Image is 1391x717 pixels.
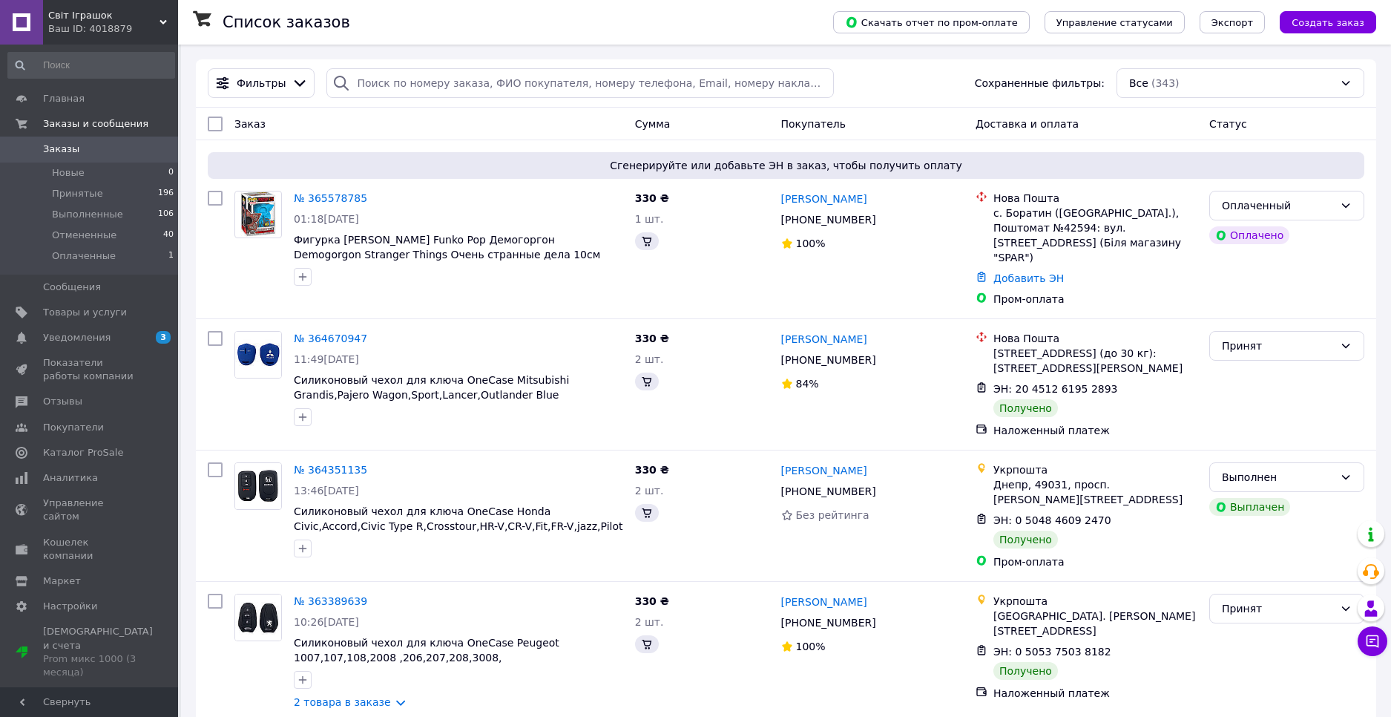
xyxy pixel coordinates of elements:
[1209,118,1247,130] span: Статус
[234,462,282,510] a: Фото товару
[294,637,559,678] a: Силиконовый чехол для ключа OneCase Peugeot 1007,107,108,2008 ,206,207,208,3008, 301,307,308,4008...
[781,191,867,206] a: [PERSON_NAME]
[635,192,669,204] span: 330 ₴
[1358,626,1387,656] button: Чат с покупателем
[48,9,160,22] span: Світ Іграшок
[993,191,1197,206] div: Нова Пошта
[781,118,846,130] span: Покупатель
[234,331,282,379] a: Фото товару
[156,331,171,344] span: 3
[294,616,359,628] span: 10:26[DATE]
[43,497,137,523] span: Управление сайтом
[43,421,104,434] span: Покупатели
[294,213,359,225] span: 01:18[DATE]
[294,353,359,365] span: 11:49[DATE]
[778,350,879,370] div: [PHONE_NUMBER]
[1129,76,1148,91] span: Все
[43,281,101,294] span: Сообщения
[223,13,350,31] h1: Список заказов
[294,485,359,497] span: 13:46[DATE]
[43,356,137,383] span: Показатели работы компании
[635,353,664,365] span: 2 шт.
[163,229,174,242] span: 40
[1211,17,1253,28] span: Экспорт
[1280,11,1376,33] button: Создать заказ
[234,594,282,641] a: Фото товару
[43,652,153,679] div: Prom микс 1000 (3 месяца)
[1222,197,1334,214] div: Оплаченный
[1222,600,1334,617] div: Принят
[214,158,1358,173] span: Сгенерируйте или добавьте ЭН в заказ, чтобы получить оплату
[326,68,834,98] input: Поиск по номеру заказа, ФИО покупателя, номеру телефона, Email, номеру накладной
[158,208,174,221] span: 106
[1045,11,1185,33] button: Управление статусами
[43,625,153,679] span: [DEMOGRAPHIC_DATA] и счета
[993,331,1197,346] div: Нова Пошта
[234,118,266,130] span: Заказ
[1222,338,1334,354] div: Принят
[43,306,127,319] span: Товары и услуги
[993,423,1197,438] div: Наложенный платеж
[1056,17,1173,28] span: Управление статусами
[168,249,174,263] span: 1
[993,594,1197,609] div: Укрпошта
[781,595,867,609] a: [PERSON_NAME]
[993,531,1058,549] div: Получено
[993,686,1197,701] div: Наложенный платеж
[796,378,819,390] span: 84%
[52,249,116,263] span: Оплаченные
[778,481,879,502] div: [PHONE_NUMBER]
[237,76,286,91] span: Фильтры
[993,609,1197,638] div: [GEOGRAPHIC_DATA]. [PERSON_NAME][STREET_ADDRESS]
[43,143,79,156] span: Заказы
[993,346,1197,376] div: [STREET_ADDRESS] (до 30 кг): [STREET_ADDRESS][PERSON_NAME]
[778,612,879,633] div: [PHONE_NUMBER]
[294,192,367,204] a: № 365578785
[975,76,1105,91] span: Сохраненные фильтры:
[1209,498,1290,516] div: Выплачен
[993,292,1197,307] div: Пром-оплата
[635,595,669,607] span: 330 ₴
[48,22,178,36] div: Ваш ID: 4018879
[52,208,123,221] span: Выполненные
[7,52,175,79] input: Поиск
[976,118,1079,130] span: Доставка и оплата
[635,464,669,476] span: 330 ₴
[43,395,82,408] span: Отзывы
[43,92,85,105] span: Главная
[1222,469,1334,485] div: Выполнен
[845,16,1018,29] span: Скачать отчет по пром-оплате
[52,229,116,242] span: Отмененные
[43,331,111,344] span: Уведомления
[240,191,276,238] img: Фото товару
[993,399,1058,417] div: Получено
[294,374,569,401] span: Силиконовый чехол для ключа OneCase Mitsubishi Grandis,Pajero Wagon,Sport,Lancer,Outlander Blue
[294,234,600,275] a: Фигурка [PERSON_NAME] Funko Pop Демогоргон Demogorgon Stranger Things Очень странные дела 10см Синий
[993,514,1111,526] span: ЭН: 0 5048 4609 2470
[1209,226,1289,244] div: Оплачено
[294,595,367,607] a: № 363389639
[635,118,671,130] span: Сумма
[1151,77,1180,89] span: (343)
[168,166,174,180] span: 0
[635,485,664,497] span: 2 шт.
[43,600,97,613] span: Настройки
[1292,17,1364,28] span: Создать заказ
[993,554,1197,569] div: Пром-оплата
[52,166,85,180] span: Новые
[993,477,1197,507] div: Днепр, 49031, просп. [PERSON_NAME][STREET_ADDRESS]
[993,272,1064,284] a: Добавить ЭН
[43,471,98,485] span: Аналитика
[294,505,622,532] a: Силиконовый чехол для ключа OneCase Honda Civic,Accord,Civic Type R,Crosstour,HR-V,CR-V,Fit,FR-V,...
[235,463,281,509] img: Фото товару
[635,213,664,225] span: 1 шт.
[796,238,826,249] span: 100%
[1200,11,1265,33] button: Экспорт
[993,206,1197,265] div: с. Боратин ([GEOGRAPHIC_DATA].), Поштомат №42594: вул. [STREET_ADDRESS] (Біля магазину "SPAR")
[235,332,281,377] img: Фото товару
[796,509,869,521] span: Без рейтинга
[778,209,879,230] div: [PHONE_NUMBER]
